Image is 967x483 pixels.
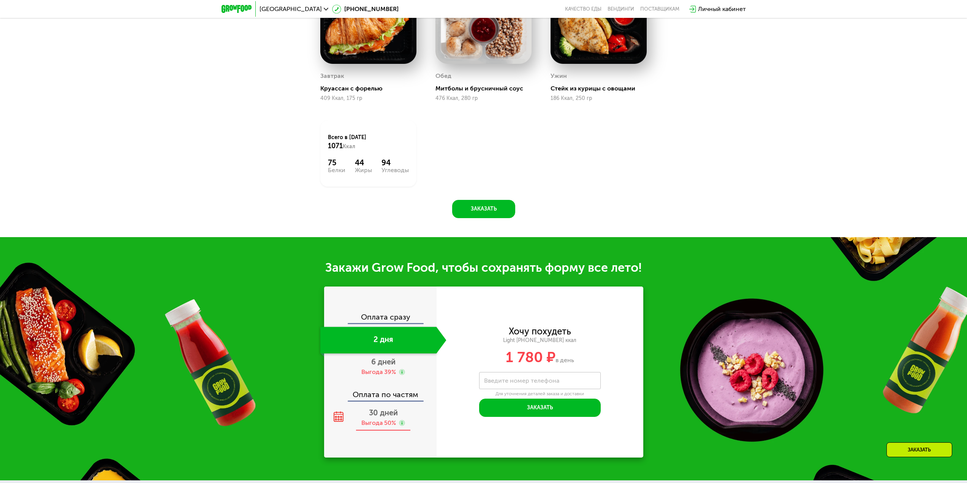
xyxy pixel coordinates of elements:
[320,85,423,92] div: Круассан с форелью
[328,142,343,150] span: 1071
[320,95,416,101] div: 409 Ккал, 175 гр
[551,95,647,101] div: 186 Ккал, 250 гр
[435,95,532,101] div: 476 Ккал, 280 гр
[361,419,396,427] div: Выгода 50%
[361,368,396,376] div: Выгода 39%
[328,134,409,150] div: Всего в [DATE]
[698,5,746,14] div: Личный кабинет
[640,6,679,12] div: поставщикам
[506,348,556,366] span: 1 780 ₽
[435,85,538,92] div: Митболы и брусничный соус
[551,85,653,92] div: Стейк из курицы с овощами
[369,408,398,417] span: 30 дней
[325,313,437,323] div: Оплата сразу
[371,357,396,366] span: 6 дней
[355,167,372,173] div: Жиры
[565,6,601,12] a: Качество еды
[484,378,559,383] label: Введите номер телефона
[509,327,571,336] div: Хочу похудеть
[435,70,451,82] div: Обед
[343,143,355,150] span: Ккал
[328,158,345,167] div: 75
[325,383,437,401] div: Оплата по частям
[479,391,601,397] div: Для уточнения деталей заказа и доставки
[381,158,409,167] div: 94
[355,158,372,167] div: 44
[452,200,515,218] button: Заказать
[556,356,574,364] span: в день
[328,167,345,173] div: Белки
[437,337,643,344] div: Light [PHONE_NUMBER] ккал
[608,6,634,12] a: Вендинги
[332,5,399,14] a: [PHONE_NUMBER]
[320,70,344,82] div: Завтрак
[381,167,409,173] div: Углеводы
[260,6,322,12] span: [GEOGRAPHIC_DATA]
[551,70,567,82] div: Ужин
[886,442,952,457] div: Заказать
[479,399,601,417] button: Заказать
